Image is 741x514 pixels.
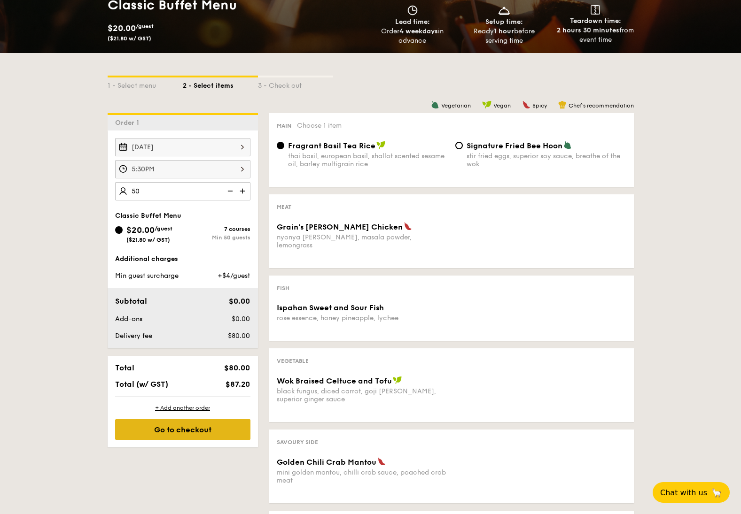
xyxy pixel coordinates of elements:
span: Order 1 [115,119,143,127]
div: stir fried eggs, superior soy sauce, breathe of the wok [467,152,626,168]
strong: 1 hour [494,27,514,35]
div: Min 50 guests [183,234,250,241]
img: icon-spicy.37a8142b.svg [522,100,530,109]
span: Add-ons [115,315,142,323]
img: icon-vegetarian.fe4039eb.svg [431,100,439,109]
span: Main [277,123,291,129]
div: rose essence, honey pineapple, lychee [277,314,448,322]
span: Total (w/ GST) [115,380,168,389]
span: $20.00 [126,225,155,235]
span: Golden Chili Crab Mantou [277,458,376,467]
img: icon-spicy.37a8142b.svg [377,457,386,466]
span: Signature Fried Bee Hoon [467,141,562,150]
div: + Add another order [115,404,250,412]
span: $80.00 [224,363,250,372]
span: Savoury Side [277,439,318,445]
img: icon-vegan.f8ff3823.svg [376,141,386,149]
img: icon-dish.430c3a2e.svg [497,5,511,15]
span: $20.00 [108,23,136,33]
span: Vegan [493,102,511,109]
strong: 2 hours 30 minutes [557,26,619,34]
span: Fish [277,285,289,292]
div: 7 courses [183,226,250,232]
img: icon-vegan.f8ff3823.svg [393,376,402,384]
div: 3 - Check out [258,77,333,91]
div: thai basil, european basil, shallot scented sesame oil, barley multigrain rice [288,152,448,168]
span: Vegetable [277,358,309,364]
span: $87.20 [226,380,250,389]
div: 2 - Select items [183,77,258,91]
span: $0.00 [232,315,250,323]
div: Order in advance [371,27,455,46]
div: nyonya [PERSON_NAME], masala powder, lemongrass [277,233,448,249]
span: Delivery fee [115,332,152,340]
span: Classic Buffet Menu [115,212,181,220]
span: Min guest surcharge [115,272,179,280]
input: Event time [115,160,250,178]
div: black fungus, diced carrot, goji [PERSON_NAME], superior ginger sauce [277,387,448,403]
div: mini golden mantou, chilli crab sauce, poached crab meat [277,468,448,484]
span: Ispahan Sweet and Sour Fish [277,303,384,312]
span: Vegetarian [441,102,471,109]
img: icon-chef-hat.a58ddaea.svg [558,100,567,109]
span: Fragrant Basil Tea Rice [288,141,375,150]
span: ($21.80 w/ GST) [108,35,151,42]
input: $20.00/guest($21.80 w/ GST)7 coursesMin 50 guests [115,226,123,234]
input: Fragrant Basil Tea Ricethai basil, european basil, shallot scented sesame oil, barley multigrain ... [277,142,284,149]
img: icon-spicy.37a8142b.svg [404,222,412,230]
span: Chef's recommendation [569,102,634,109]
img: icon-vegan.f8ff3823.svg [482,100,491,109]
img: icon-reduce.1d2dbef1.svg [222,182,236,200]
img: icon-vegetarian.fe4039eb.svg [563,141,572,149]
span: Total [115,363,134,372]
span: $0.00 [229,297,250,306]
span: $80.00 [228,332,250,340]
span: ($21.80 w/ GST) [126,237,170,243]
div: 1 - Select menu [108,77,183,91]
span: Meat [277,204,291,210]
span: Teardown time: [570,17,621,25]
div: from event time [554,26,638,45]
div: Ready before serving time [462,27,546,46]
div: Additional charges [115,254,250,264]
img: icon-teardown.65201eee.svg [591,5,600,15]
img: icon-add.58712e84.svg [236,182,250,200]
span: Lead time: [395,18,430,26]
span: /guest [155,225,172,232]
span: Wok Braised Celtuce and Tofu [277,376,392,385]
span: Subtotal [115,297,147,306]
img: icon-clock.2db775ea.svg [406,5,420,15]
span: Choose 1 item [297,122,342,130]
span: /guest [136,23,154,30]
span: +$4/guest [218,272,250,280]
span: Spicy [532,102,547,109]
strong: 4 weekdays [399,27,438,35]
span: Setup time: [485,18,523,26]
span: 🦙 [711,487,722,498]
div: Go to checkout [115,419,250,440]
input: Signature Fried Bee Hoonstir fried eggs, superior soy sauce, breathe of the wok [455,142,463,149]
button: Chat with us🦙 [653,482,730,503]
input: Event date [115,138,250,156]
span: Grain's [PERSON_NAME] Chicken [277,222,403,231]
span: Chat with us [660,488,707,497]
